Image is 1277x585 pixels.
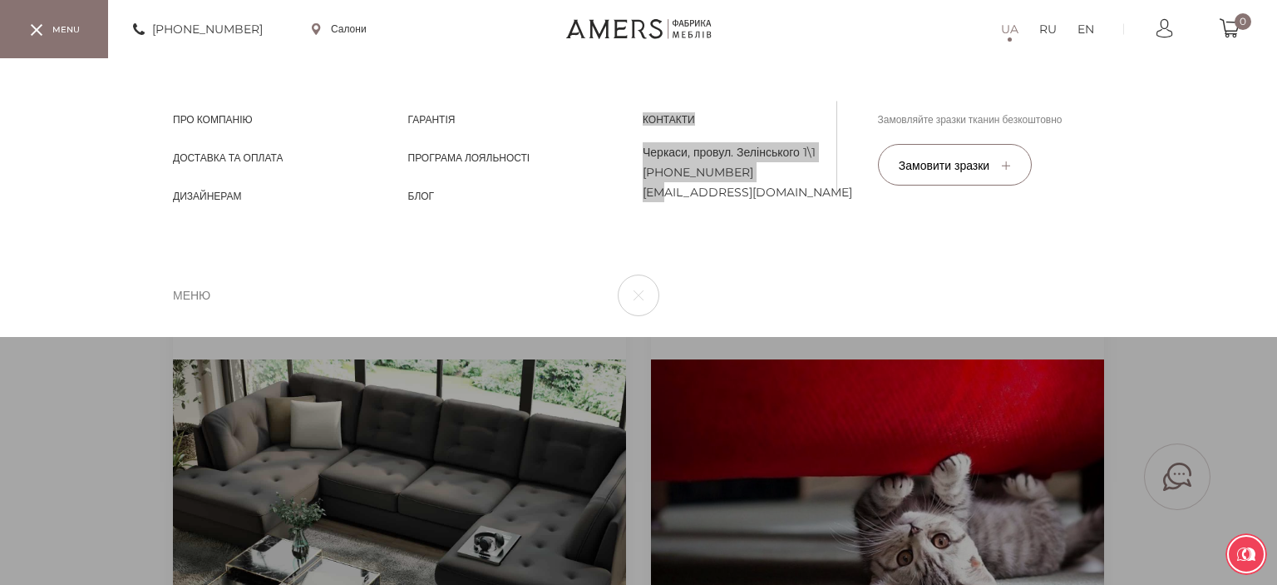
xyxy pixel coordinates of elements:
span: Про компанію [173,112,253,127]
a: [PHONE_NUMBER] [133,19,263,39]
span: Замовити зразки [899,158,1010,173]
span: Контакти [643,112,695,127]
a: Черкаси, провул. Зелінського 1\1 [643,142,870,162]
span: Дизайнерам [173,189,242,204]
a: Контакти [643,112,695,126]
span: Доставка та Оплата [173,151,283,166]
a: Доставка та Оплата [173,151,283,164]
a: [EMAIL_ADDRESS][DOMAIN_NAME] [643,182,870,202]
a: Програма лояльності [408,151,530,164]
a: EN [1077,19,1094,39]
span: Програма лояльності [408,151,530,166]
a: Гарантія [408,112,456,126]
span: Блог [408,189,435,204]
a: UA [1001,19,1018,39]
button: Замовити зразки [878,144,1032,186]
a: RU [1039,19,1057,39]
span: 0 [1235,13,1251,30]
a: Блог [408,189,435,202]
a: Салони [312,22,367,37]
p: Замовляйте зразки тканин безкоштовно [878,112,1105,127]
a: Дизайнерам [173,189,242,202]
a: Про компанію [173,112,253,126]
span: Гарантія [408,112,456,127]
span: меню [173,285,210,305]
a: [PHONE_NUMBER] [643,162,870,182]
